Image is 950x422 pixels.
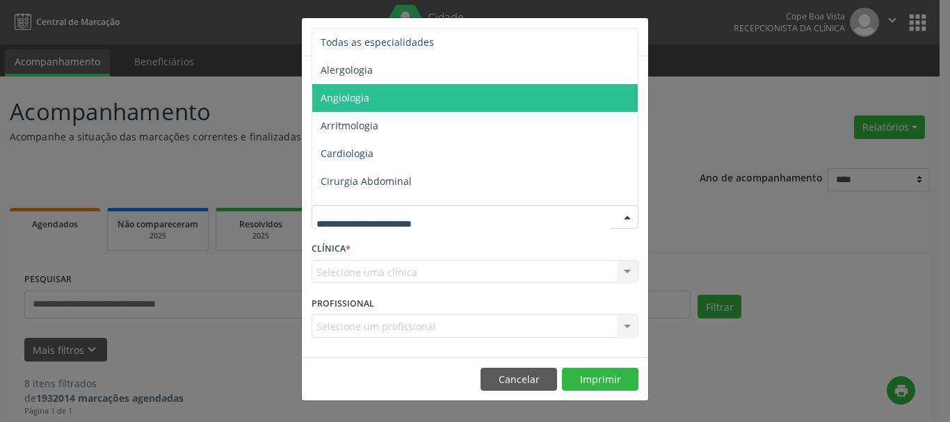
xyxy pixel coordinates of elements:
span: Todas as especialidades [321,35,434,49]
h5: Relatório de agendamentos [312,28,471,46]
span: Cirurgia Abdominal [321,175,412,188]
label: CLÍNICA [312,238,351,260]
span: Angiologia [321,91,369,104]
span: Alergologia [321,63,373,76]
span: Cardiologia [321,147,373,160]
span: Cirurgia Bariatrica [321,202,406,216]
span: Arritmologia [321,119,378,132]
button: Close [620,18,648,52]
label: PROFISSIONAL [312,293,374,314]
button: Cancelar [481,368,557,391]
button: Imprimir [562,368,638,391]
